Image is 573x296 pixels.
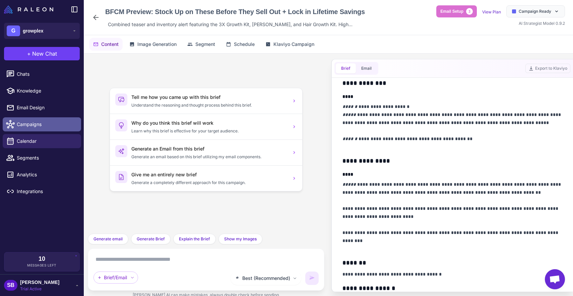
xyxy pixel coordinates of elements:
[103,5,368,18] div: Click to edit campaign name
[261,38,318,51] button: Klaviyo Campaign
[39,256,45,262] span: 10
[3,168,81,182] a: Analytics
[195,41,215,48] span: Segment
[89,38,123,51] button: Content
[436,5,477,17] button: Email Setup3
[3,134,81,148] a: Calendar
[3,117,81,131] a: Campaigns
[356,63,377,73] button: Email
[101,41,119,48] span: Content
[234,41,255,48] span: Schedule
[108,21,353,28] span: Combined teaser and inventory alert featuring the 3X Growth Kit, [PERSON_NAME], and Hair Growth K...
[4,5,56,13] a: Raleon Logo
[482,9,501,14] a: View Plan
[17,154,76,162] span: Segments
[131,180,288,186] p: Generate a completely different approach for this campaign.
[105,19,355,29] div: Click to edit description
[17,188,76,195] span: Integrations
[336,63,356,73] button: Brief
[131,145,288,153] h3: Generate an Email from this brief
[88,234,128,244] button: Generate email
[17,104,76,111] span: Email Design
[93,272,138,284] div: Brief/Email
[519,8,551,14] span: Campaign Ready
[519,21,565,26] span: AI Strategist Model 0.9.2
[20,279,59,286] span: [PERSON_NAME]
[17,137,76,145] span: Calendar
[179,236,210,242] span: Explain the Brief
[131,94,288,101] h3: Tell me how you came up with this brief
[222,38,259,51] button: Schedule
[7,25,20,36] div: G
[3,67,81,81] a: Chats
[183,38,219,51] button: Segment
[3,101,81,115] a: Email Design
[17,171,76,178] span: Analytics
[231,272,301,285] button: Best (Recommended)
[173,234,216,244] button: Explain the Brief
[224,236,257,242] span: Show my Images
[131,154,288,160] p: Generate an email based on this brief utilizing my email components.
[4,47,80,60] button: +New Chat
[466,8,473,15] span: 3
[20,286,59,292] span: Trial Active
[17,70,76,78] span: Chats
[4,5,53,13] img: Raleon Logo
[545,269,565,289] div: Open chat
[131,102,288,108] p: Understand the reasoning and thought process behind this brief.
[17,87,76,95] span: Knowledge
[3,184,81,198] a: Integrations
[131,234,171,244] button: Generate Brief
[93,236,123,242] span: Generate email
[440,8,463,14] span: Email Setup
[23,27,43,35] span: growplex
[125,38,181,51] button: Image Generation
[27,50,31,58] span: +
[525,64,570,73] button: Export to Klaviyo
[4,23,80,39] button: Ggrowplex
[17,121,76,128] span: Campaigns
[131,119,288,127] h3: Why do you think this brief will work
[137,41,177,48] span: Image Generation
[27,263,57,268] span: Messages Left
[32,50,57,58] span: New Chat
[242,275,290,282] span: Best (Recommended)
[3,84,81,98] a: Knowledge
[3,151,81,165] a: Segments
[137,236,165,242] span: Generate Brief
[131,128,288,134] p: Learn why this brief is effective for your target audience.
[4,280,17,291] div: SB
[131,171,288,178] h3: Give me an entirely new brief
[218,234,262,244] button: Show my Images
[273,41,314,48] span: Klaviyo Campaign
